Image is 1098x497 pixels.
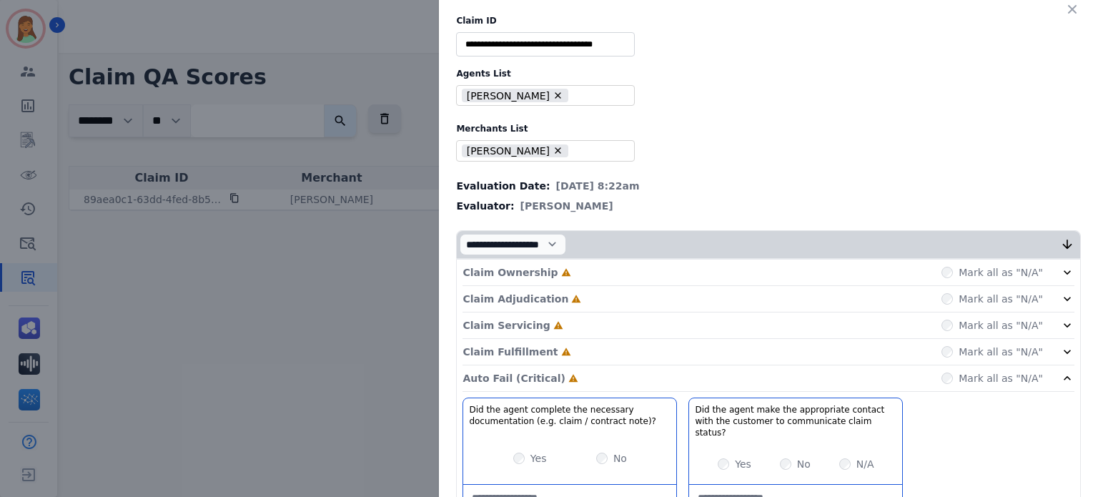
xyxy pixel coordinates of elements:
[456,179,1081,193] div: Evaluation Date:
[460,87,625,104] ul: selected options
[463,371,565,385] p: Auto Fail (Critical)
[463,292,568,306] p: Claim Adjudication
[463,318,550,333] p: Claim Servicing
[463,345,558,359] p: Claim Fulfillment
[462,144,568,158] li: [PERSON_NAME]
[553,90,563,101] button: Remove Christopher Roper
[556,179,640,193] span: [DATE] 8:22am
[959,345,1043,359] label: Mark all as "N/A"
[959,292,1043,306] label: Mark all as "N/A"
[959,318,1043,333] label: Mark all as "N/A"
[553,145,563,156] button: Remove Ashley - Reguard
[530,451,547,466] label: Yes
[469,404,671,427] h3: Did the agent complete the necessary documentation (e.g. claim / contract note)?
[463,265,558,280] p: Claim Ownership
[695,404,896,438] h3: Did the agent make the appropriate contact with the customer to communicate claim status?
[460,142,625,159] ul: selected options
[735,457,751,471] label: Yes
[959,371,1043,385] label: Mark all as "N/A"
[456,123,1081,134] label: Merchants List
[613,451,627,466] label: No
[797,457,811,471] label: No
[520,199,613,213] span: [PERSON_NAME]
[856,457,874,471] label: N/A
[456,68,1081,79] label: Agents List
[456,199,1081,213] div: Evaluator:
[456,15,1081,26] label: Claim ID
[462,89,568,102] li: [PERSON_NAME]
[959,265,1043,280] label: Mark all as "N/A"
